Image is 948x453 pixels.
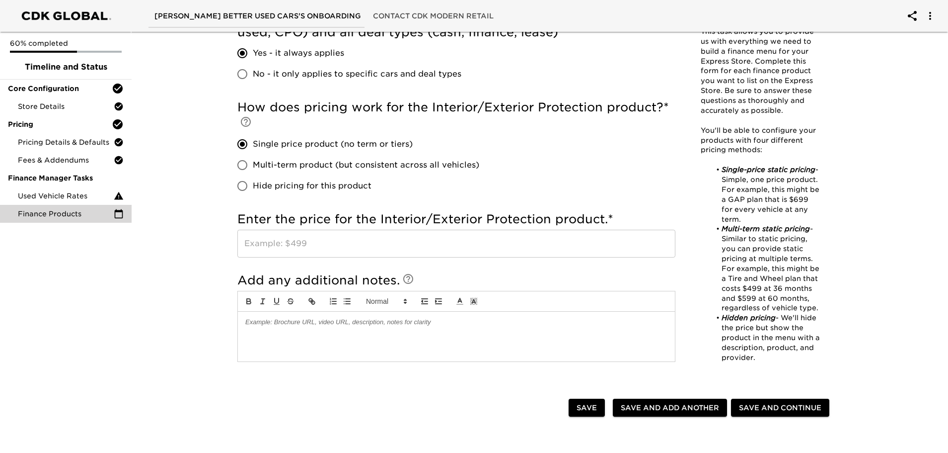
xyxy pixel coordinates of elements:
[701,126,820,156] p: You'll be able to configure your products with four different pricing methods:
[711,225,820,314] li: Similar to static pricing, you can provide static pricing at multiple terms. For example, this mi...
[237,230,675,258] input: Example: $499
[722,225,810,233] em: Multi-term static pricing
[253,68,461,80] span: No - it only applies to specific cars and deal types
[18,137,114,147] span: Pricing Details & Defaults
[722,314,776,322] em: Hidden pricing
[8,173,124,183] span: Finance Manager Tasks
[711,165,820,224] li: - Simple, one price product. For example, this might be a GAP plan that is $699 for every vehicle...
[237,272,675,288] h5: Add any additional notes.
[8,84,112,93] span: Core Configuration
[10,38,122,48] p: 60% completed
[8,61,124,73] span: Timeline and Status
[154,10,361,22] span: [PERSON_NAME] Better Used Cars's Onboarding
[900,4,924,28] button: account of current user
[253,180,371,192] span: Hide pricing for this product
[739,402,821,414] span: Save and Continue
[701,27,820,116] p: This task allows you to provide us with everything we need to build a finance menu for your Expre...
[8,119,112,129] span: Pricing
[18,209,114,219] span: Finance Products
[237,211,675,227] h5: Enter the price for the Interior/Exterior Protection product.
[569,399,605,417] button: Save
[253,159,479,171] span: Multi-term product (but consistent across all vehicles)
[18,155,114,165] span: Fees & Addendums
[731,399,829,417] button: Save and Continue
[918,4,942,28] button: account of current user
[237,99,675,131] h5: How does pricing work for the Interior/Exterior Protection product?
[18,191,114,201] span: Used Vehicle Rates
[373,10,494,22] span: Contact CDK Modern Retail
[722,166,815,174] em: Single-price static pricing
[18,101,114,111] span: Store Details
[613,399,727,417] button: Save and Add Another
[711,314,820,363] li: - We'll hide the price but show the product in the menu with a description, product, and provider.
[810,225,813,233] em: -
[577,402,597,414] span: Save
[253,138,413,150] span: Single price product (no term or tiers)
[253,47,344,59] span: Yes - it always applies
[621,402,719,414] span: Save and Add Another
